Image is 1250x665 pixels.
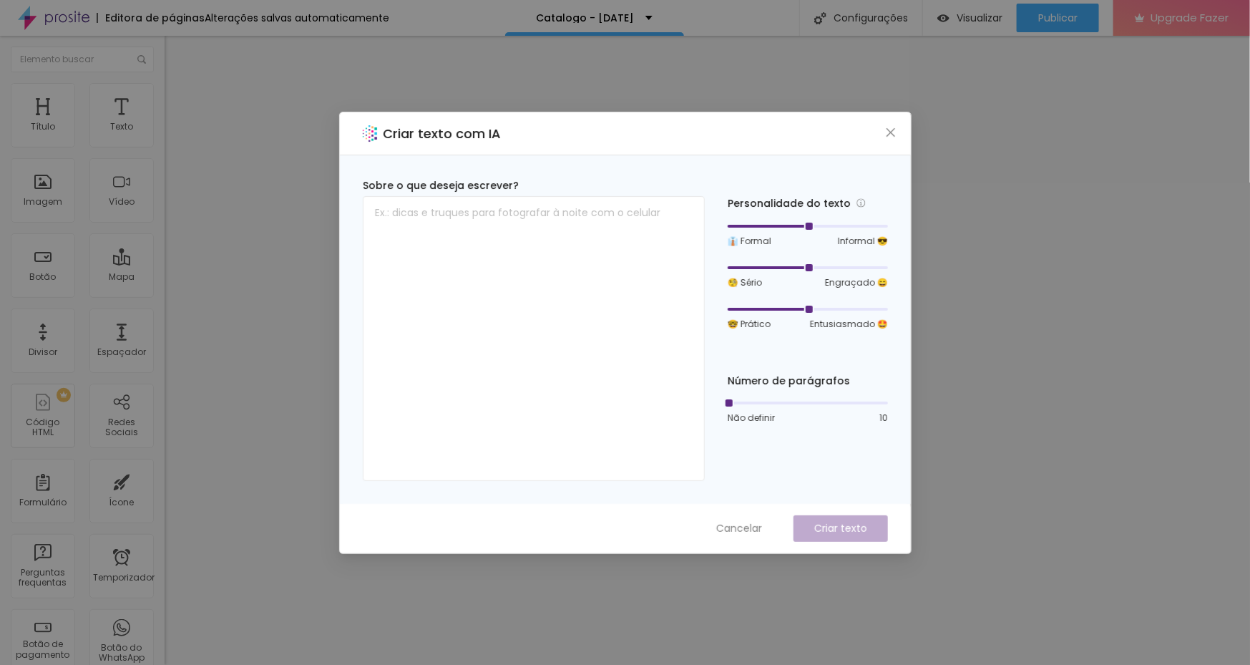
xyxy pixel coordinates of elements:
div: Vídeo [109,197,135,207]
div: Imagem [24,197,62,207]
button: Publicar [1017,4,1099,32]
input: Elemento buscar [11,47,154,72]
span: Engraçado 😄 [825,276,888,289]
div: Botão [30,272,57,282]
div: Ícone [109,497,135,508]
div: Perguntas frequentas [14,568,71,588]
div: Título [31,122,55,132]
div: Texto [110,122,133,132]
span: 👔 Formal [728,235,771,248]
div: Editora de páginas [97,13,205,23]
img: view-1.svg [937,12,949,24]
div: Mapa [109,272,135,282]
div: Temporizador [93,573,150,583]
span: 🧐 Sério [728,276,762,289]
img: Icone [137,55,146,64]
div: Redes Sociais [93,417,150,438]
iframe: Editor [165,36,1250,665]
span: Não definir [728,412,775,424]
div: Alterações salvas automaticamente [205,13,389,23]
button: Criar texto [794,515,888,542]
span: Upgrade Fazer [1151,11,1229,24]
div: Número de parágrafos [728,374,888,389]
span: close [885,127,897,138]
button: Close [883,125,898,140]
div: Divisor [29,347,57,357]
span: Visualizar [957,12,1002,24]
div: Sobre o que deseja escrever? [363,178,705,193]
span: Publicar [1038,12,1078,24]
div: Personalidade do texto [728,195,888,212]
span: Entusiasmado 🤩 [810,318,888,331]
span: 🤓 Prático [728,318,771,331]
div: Botão do WhatsApp [93,643,150,664]
div: Formulário [19,497,67,508]
span: 10 [879,412,888,424]
img: Icone [814,12,826,24]
div: Botão de pagamento [14,639,71,660]
p: Catalogo - [DATE] [537,13,635,23]
span: Informal 😎 [838,235,888,248]
h2: Criar texto com IA [383,124,501,143]
div: Espaçador [97,347,146,357]
button: Visualizar [923,4,1017,32]
button: Cancelar [702,515,776,542]
span: Cancelar [716,521,762,536]
div: Código HTML [14,417,71,438]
